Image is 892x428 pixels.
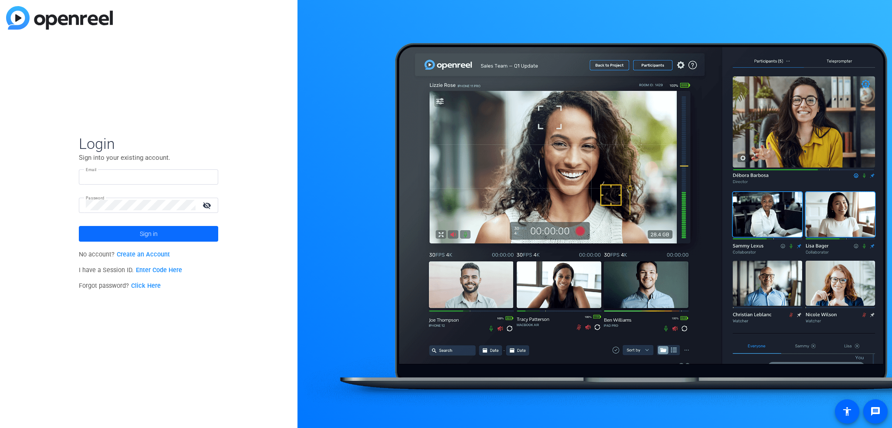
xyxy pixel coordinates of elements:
mat-label: Password [86,195,105,200]
span: No account? [79,251,170,258]
mat-icon: visibility_off [197,199,218,212]
a: Create an Account [117,251,170,258]
span: Login [79,135,218,153]
span: Sign in [140,223,158,245]
span: I have a Session ID. [79,266,182,274]
mat-icon: message [870,406,881,417]
button: Sign in [79,226,218,242]
mat-label: Email [86,167,97,172]
p: Sign into your existing account. [79,153,218,162]
input: Enter Email Address [86,172,211,182]
a: Click Here [131,282,161,290]
mat-icon: accessibility [842,406,852,417]
span: Forgot password? [79,282,161,290]
img: blue-gradient.svg [6,6,113,30]
a: Enter Code Here [136,266,182,274]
